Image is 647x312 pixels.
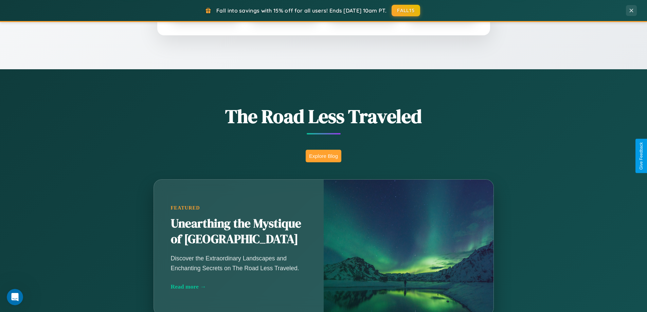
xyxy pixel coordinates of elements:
span: Fall into savings with 15% off for all users! Ends [DATE] 10am PT. [216,7,387,14]
div: Read more → [171,283,307,290]
div: Give Feedback [639,142,644,170]
button: Explore Blog [306,150,341,162]
button: FALL15 [392,5,420,16]
h2: Unearthing the Mystique of [GEOGRAPHIC_DATA] [171,216,307,247]
div: Featured [171,205,307,211]
h1: The Road Less Traveled [120,103,527,129]
p: Discover the Extraordinary Landscapes and Enchanting Secrets on The Road Less Traveled. [171,254,307,273]
iframe: Intercom live chat [7,289,23,305]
